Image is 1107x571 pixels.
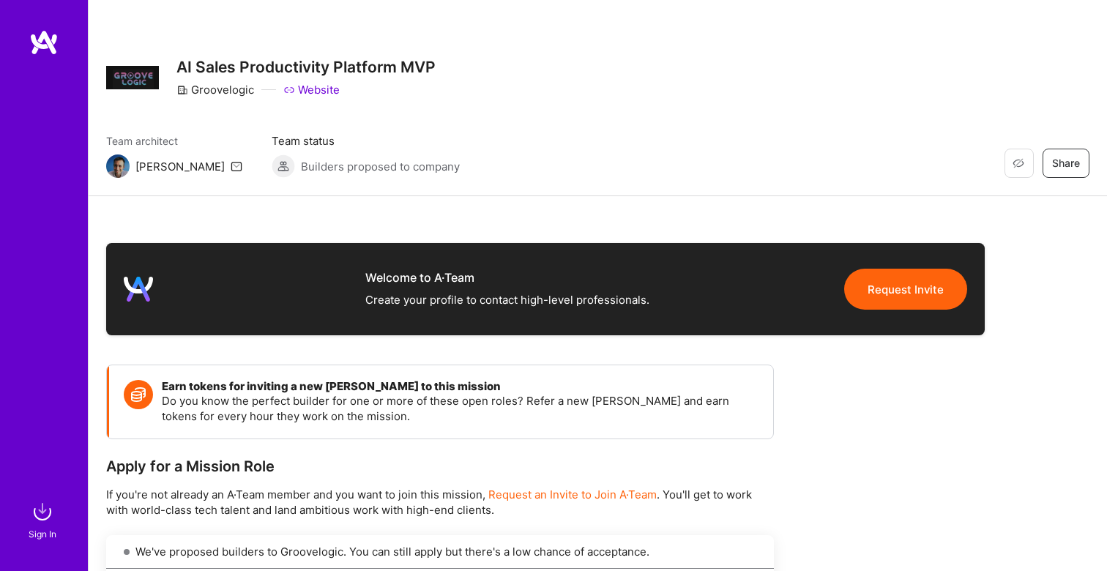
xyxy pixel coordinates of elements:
div: Welcome to A·Team [365,269,649,285]
h3: AI Sales Productivity Platform MVP [176,58,436,76]
div: Groovelogic [176,82,254,97]
img: logo [29,29,59,56]
span: Request an Invite to Join A·Team [488,488,657,501]
span: Builders proposed to company [301,159,460,174]
p: Do you know the perfect builder for one or more of these open roles? Refer a new [PERSON_NAME] an... [162,393,758,424]
div: We've proposed builders to Groovelogic. You can still apply but there's a low chance of acceptance. [106,535,774,569]
button: Request Invite [844,269,967,310]
i: icon CompanyGray [176,84,188,96]
p: If you're not already an A·Team member and you want to join this mission, . You'll get to work wi... [106,487,774,518]
a: sign inSign In [31,497,57,542]
h4: Earn tokens for inviting a new [PERSON_NAME] to this mission [162,380,758,393]
div: Create your profile to contact high-level professionals. [365,291,649,309]
img: Team Architect [106,154,130,178]
span: Team architect [106,133,242,149]
button: Share [1043,149,1089,178]
img: logo [124,275,153,304]
div: Apply for a Mission Role [106,457,774,476]
div: Sign In [29,526,56,542]
i: icon Mail [231,160,242,172]
div: [PERSON_NAME] [135,159,225,174]
span: Share [1052,156,1080,171]
span: Team status [272,133,460,149]
img: Token icon [124,380,153,409]
img: sign in [28,497,57,526]
a: Website [283,82,340,97]
img: Company Logo [106,66,159,89]
i: icon EyeClosed [1013,157,1024,169]
img: Builders proposed to company [272,154,295,178]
